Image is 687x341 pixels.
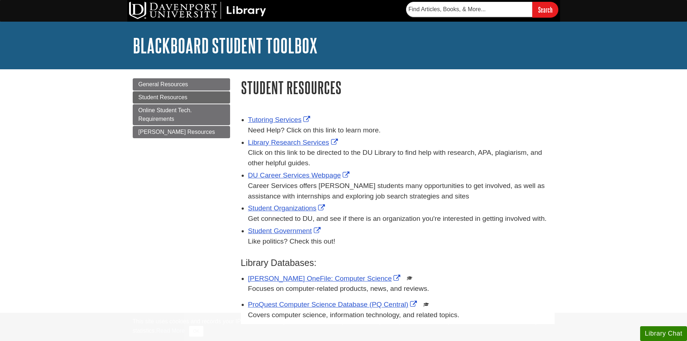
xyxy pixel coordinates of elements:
[248,214,555,224] div: Get connected to DU, and see if there is an organization you're interested in getting involved with.
[189,326,203,337] button: Close
[133,91,230,104] a: Student Resources
[248,181,555,202] div: Career Services offers [PERSON_NAME] students many opportunities to get involved, as well as assi...
[406,2,558,17] form: Searches DU Library's articles, books, and more
[241,78,555,97] h1: Student Resources
[640,326,687,341] button: Library Chat
[248,227,322,235] a: Link opens in new window
[156,328,185,334] a: Read More
[248,310,555,320] p: Covers computer science, information technology, and related topics.
[248,301,419,308] a: Link opens in new window
[423,302,429,307] img: Scholarly or Peer Reviewed
[138,129,215,135] span: [PERSON_NAME] Resources
[129,2,266,19] img: DU Library
[248,171,352,179] a: Link opens in new window
[248,284,555,294] p: Focuses on computer-related products, news, and reviews.
[133,104,230,125] a: Online Student Tech. Requirements
[248,125,555,136] div: Need Help? Click on this link to learn more.
[133,34,317,57] a: Blackboard Student Toolbox
[532,2,558,17] input: Search
[133,78,230,138] div: Guide Page Menu
[248,204,327,212] a: Link opens in new window
[133,78,230,91] a: General Resources
[133,126,230,138] a: [PERSON_NAME] Resources
[406,2,532,17] input: Find Articles, Books, & More...
[241,258,555,268] h3: Library Databases:
[138,94,188,100] span: Student Resources
[248,236,555,247] div: Like politics? Check this out!
[133,317,555,337] div: This site uses cookies and records your IP address for usage statistics. Additionally, we use Goo...
[248,275,402,282] a: Link opens in new window
[138,81,188,87] span: General Resources
[248,148,555,169] div: Click on this link to be directed to the DU Library to find help with research, APA, plagiarism, ...
[138,107,192,122] span: Online Student Tech. Requirements
[407,275,413,281] img: Scholarly or Peer Reviewed
[248,139,340,146] a: Link opens in new window
[248,116,312,123] a: Link opens in new window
